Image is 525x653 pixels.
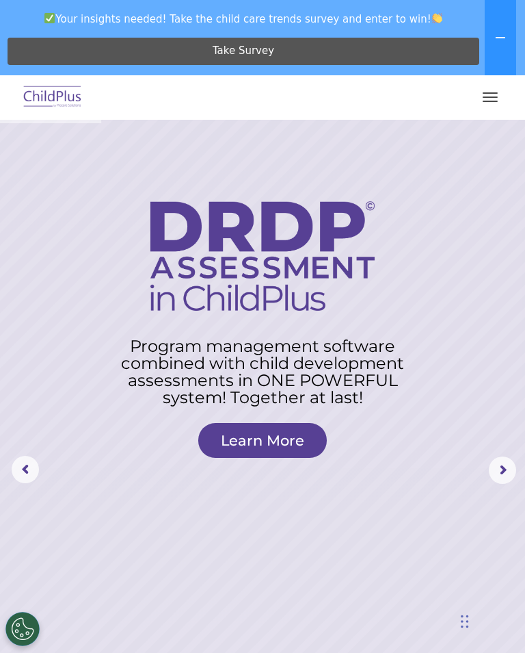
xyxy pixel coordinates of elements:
[5,612,40,646] button: Cookies Settings
[44,13,55,23] img: ✅
[8,38,479,65] a: Take Survey
[5,5,482,32] span: Your insights needed! Take the child care trends survey and enter to win!
[150,201,375,311] img: DRDP Assessment in ChildPlus
[105,337,420,406] rs-layer: Program management software combined with child development assessments in ONE POWERFUL system! T...
[432,13,442,23] img: 👏
[213,39,274,63] span: Take Survey
[198,423,327,458] a: Learn More
[461,601,469,642] div: Drag
[295,505,525,653] iframe: Chat Widget
[21,81,85,114] img: ChildPlus by Procare Solutions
